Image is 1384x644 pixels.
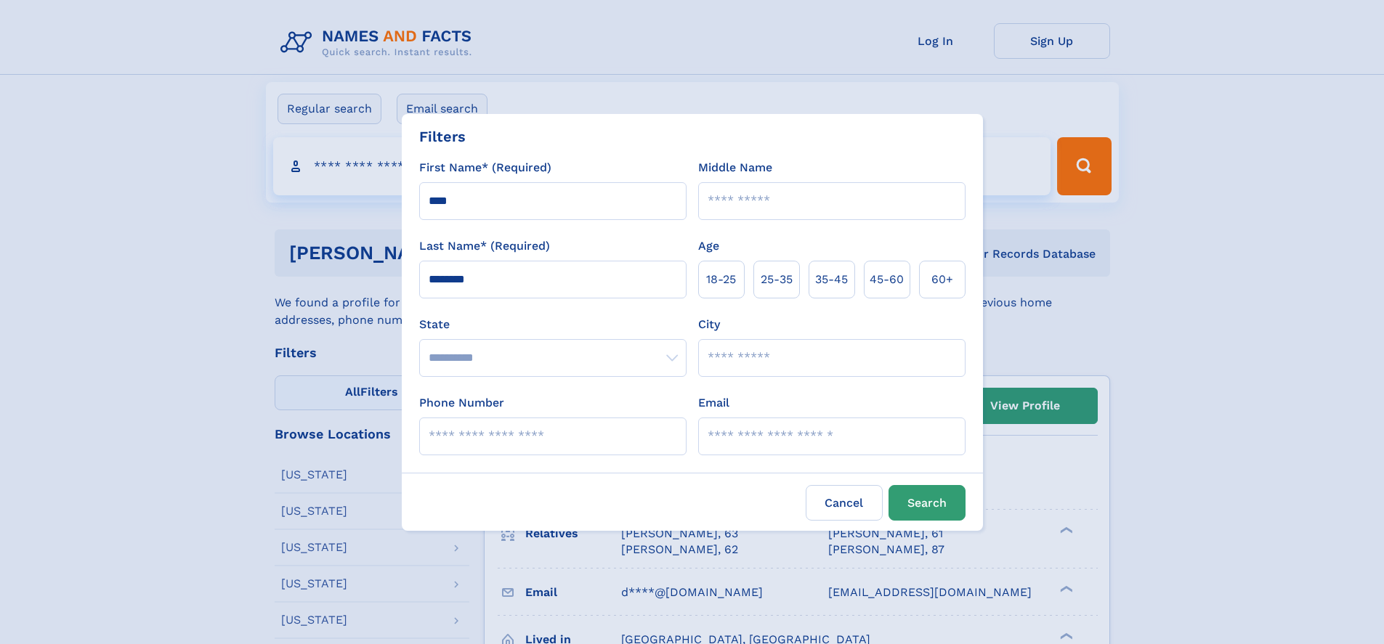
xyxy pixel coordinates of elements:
span: 18‑25 [706,271,736,288]
label: Email [698,394,729,412]
label: Age [698,237,719,255]
div: Filters [419,126,466,147]
label: State [419,316,687,333]
span: 25‑35 [761,271,793,288]
label: Middle Name [698,159,772,176]
span: 60+ [931,271,953,288]
button: Search [889,485,966,521]
label: Cancel [806,485,883,521]
span: 35‑45 [815,271,848,288]
span: 45‑60 [870,271,904,288]
label: Last Name* (Required) [419,237,550,255]
label: First Name* (Required) [419,159,551,176]
label: Phone Number [419,394,504,412]
label: City [698,316,720,333]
